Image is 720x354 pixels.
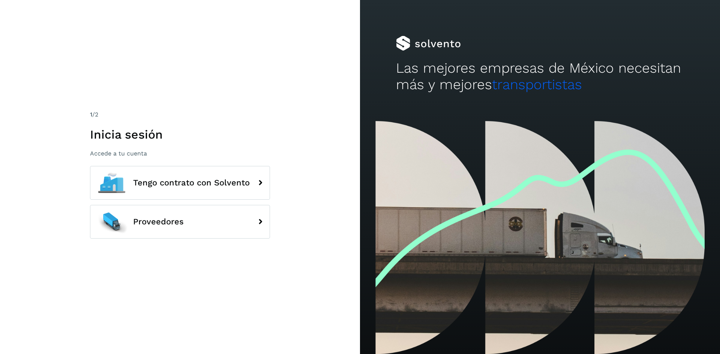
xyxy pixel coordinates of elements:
[90,111,92,118] span: 1
[90,166,270,200] button: Tengo contrato con Solvento
[90,127,270,142] h1: Inicia sesión
[133,178,250,187] span: Tengo contrato con Solvento
[492,76,582,93] span: transportistas
[90,205,270,239] button: Proveedores
[133,217,184,226] span: Proveedores
[396,60,684,93] h2: Las mejores empresas de México necesitan más y mejores
[90,150,270,157] p: Accede a tu cuenta
[90,110,270,119] div: /2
